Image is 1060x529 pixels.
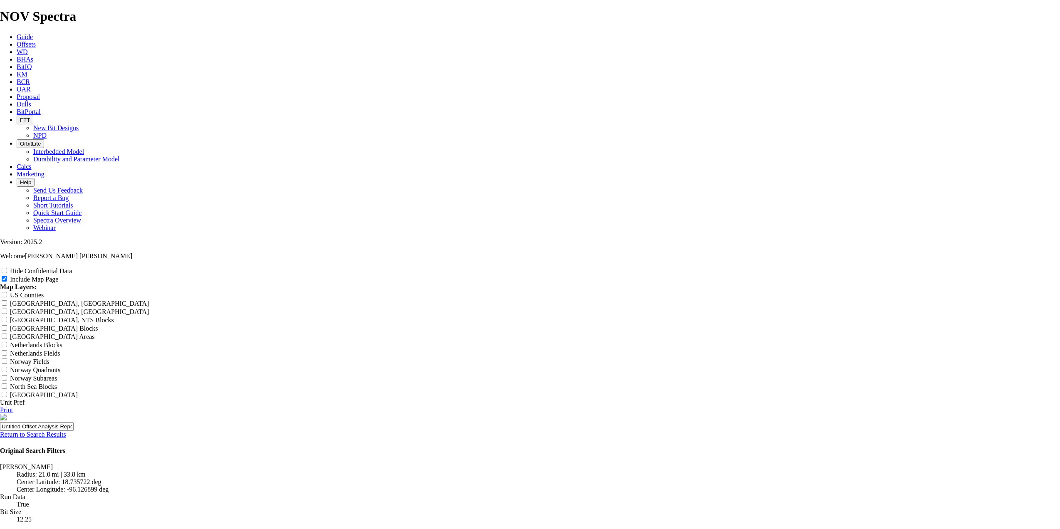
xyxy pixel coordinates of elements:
[33,224,56,231] a: Webinar
[20,117,30,123] span: FTT
[17,471,1060,493] dd: Radius: 21.0 mi | 33.8 km Center Latitude: 18.735722 deg Center Longitude: -96.126899 deg
[33,194,69,201] a: Report a Bug
[10,276,58,283] label: Include Map Page
[10,341,62,349] label: Netherlands Blocks
[10,267,72,274] label: Hide Confidential Data
[10,391,78,398] label: [GEOGRAPHIC_DATA]
[17,86,31,93] a: OAR
[20,141,41,147] span: OrbitLite
[17,101,31,108] a: Dulls
[10,383,57,390] label: North Sea Blocks
[33,132,47,139] a: NPD
[25,252,132,260] span: [PERSON_NAME] [PERSON_NAME]
[33,217,81,224] a: Spectra Overview
[10,350,60,357] label: Netherlands Fields
[33,202,73,209] a: Short Tutorials
[33,209,82,216] a: Quick Start Guide
[10,358,49,365] label: Norway Fields
[33,156,120,163] a: Durability and Parameter Model
[10,300,149,307] label: [GEOGRAPHIC_DATA], [GEOGRAPHIC_DATA]
[10,316,114,324] label: [GEOGRAPHIC_DATA], NTS Blocks
[17,41,36,48] a: Offsets
[10,308,149,315] label: [GEOGRAPHIC_DATA], [GEOGRAPHIC_DATA]
[17,78,30,85] a: BCR
[17,501,1060,508] dd: True
[17,71,27,78] a: KM
[17,163,32,170] a: Calcs
[33,187,83,194] a: Send Us Feedback
[17,178,35,187] button: Help
[17,48,28,55] a: WD
[17,116,33,124] button: FTT
[10,325,98,332] label: [GEOGRAPHIC_DATA] Blocks
[17,516,1060,523] dd: 12.25
[17,93,40,100] a: Proposal
[17,171,44,178] a: Marketing
[33,148,84,155] a: Interbedded Model
[10,375,57,382] label: Norway Subareas
[17,139,44,148] button: OrbitLite
[17,33,33,40] a: Guide
[10,333,95,340] label: [GEOGRAPHIC_DATA] Areas
[17,108,41,115] a: BitPortal
[20,179,31,185] span: Help
[17,63,32,70] a: BitIQ
[10,292,44,299] label: US Counties
[17,56,33,63] a: BHAs
[10,366,60,373] label: Norway Quadrants
[33,124,79,131] a: New Bit Designs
